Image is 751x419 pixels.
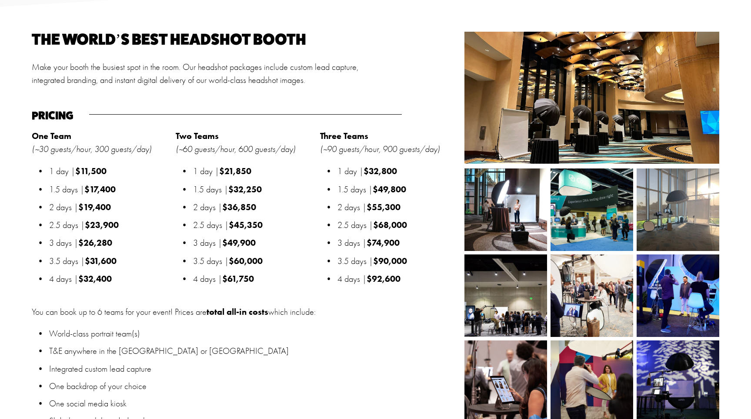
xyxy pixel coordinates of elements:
p: 3 days | [49,236,171,250]
strong: $90,000 [373,256,407,266]
p: 4 days | [49,272,171,286]
img: image0.jpeg [609,168,719,251]
strong: $49,800 [373,184,406,195]
p: 1.5 days | [193,183,315,196]
strong: total [207,307,224,317]
p: 3.5 days | [49,254,171,268]
p: 1.5 days | [49,183,171,196]
strong: $49,900 [222,238,256,248]
strong: $92,600 [367,274,401,284]
p: Integrated custom lead capture [49,363,460,376]
em: (~60 guests/hour, 600 guests/day) [176,144,296,154]
p: Make your booth the busiest spot in the room. Our headshot packages include custom lead capture, ... [32,61,373,87]
strong: $55,300 [367,202,401,212]
p: 4 days | [337,272,460,286]
strong: all-in costs [227,307,268,317]
strong: $32,250 [228,184,262,195]
img: BIO_Backpack.jpg [464,254,581,337]
strong: $36,850 [222,202,256,212]
img: 23-05-18_TDP_BTS_0017.jpg [600,254,724,337]
strong: $61,750 [222,274,254,284]
p: 1 day | [49,165,171,178]
strong: $32,800 [364,166,397,176]
strong: $26,280 [78,238,112,248]
img: 22-11-16_TDP_BTS_021.jpg [530,254,654,337]
h4: Pricing [32,110,85,121]
strong: $19,400 [78,202,111,212]
strong: $32,400 [78,274,112,284]
strong: $31,600 [85,256,117,266]
p: 1 day | [193,165,315,178]
p: 3.5 days | [337,254,460,268]
p: 1.5 days | [337,183,460,196]
strong: Two Teams [176,131,219,141]
p: One backdrop of your choice [49,380,460,393]
strong: $68,000 [373,220,407,230]
strong: One Team [32,131,71,141]
strong: $11,500 [75,166,107,176]
strong: $45,350 [229,220,263,230]
p: 3 days | [337,236,460,250]
p: 3 days | [193,236,315,250]
strong: $21,850 [219,166,251,176]
strong: $23,900 [85,220,119,230]
strong: $60,000 [229,256,263,266]
em: (~30 guests/hour, 300 guests/day) [32,144,152,154]
p: 2.5 days | [337,218,460,232]
strong: $17,400 [84,184,116,195]
img: Nashville HDC-3.jpg [464,168,547,251]
p: 2 days | [193,201,315,214]
p: T&E anywhere in the [GEOGRAPHIC_DATA] or [GEOGRAPHIC_DATA] [49,345,460,358]
p: 4 days | [193,272,315,286]
p: 2.5 days | [193,218,315,232]
p: 2 days | [337,201,460,214]
p: One social media kiosk [49,397,460,410]
h2: The world’s best headshot booth [32,32,373,47]
strong: Three Teams [320,131,368,141]
em: (~90 guests/hour, 900 guests/day) [320,144,440,154]
p: 1 day | [337,165,460,178]
p: You can book up to 6 teams for your event! Prices are which include: [32,305,460,319]
p: World-class portrait team(s) [49,327,460,340]
p: 2.5 days | [49,218,171,232]
strong: $74,900 [367,238,400,248]
img: _FP_2412.jpg [529,168,653,251]
p: 2 days | [49,201,171,214]
p: 3.5 days | [193,254,315,268]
